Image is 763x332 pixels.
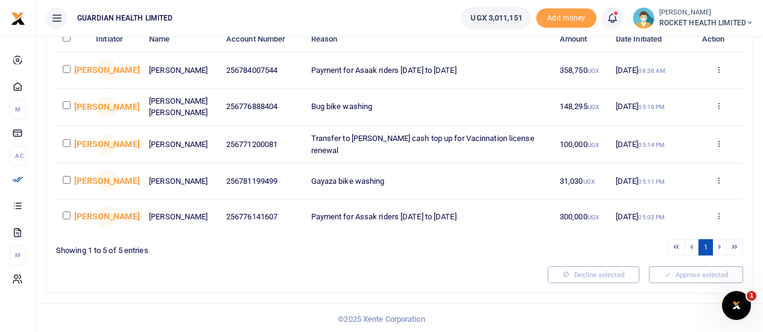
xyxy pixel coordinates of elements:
[10,99,26,119] li: M
[96,170,118,192] span: Jessica Asemo
[220,27,305,52] th: Account Number: activate to sort column ascending
[553,89,609,126] td: 148,295
[553,126,609,163] td: 100,000
[587,104,599,110] small: UGX
[304,126,552,163] td: Transfer to [PERSON_NAME] cash top up for Vacinnation license renewal
[11,13,25,22] a: logo-small logo-large logo-large
[638,178,665,185] small: 05:11 PM
[142,199,220,234] td: [PERSON_NAME]
[695,27,743,52] th: Action: activate to sort column ascending
[89,27,142,52] th: Initiator: activate to sort column ascending
[587,214,599,221] small: UGX
[583,178,595,185] small: UGX
[304,52,552,88] td: Payment for Asaak riders [DATE] to [DATE]
[304,27,552,52] th: Reason: activate to sort column ascending
[609,52,695,88] td: [DATE]
[747,291,756,301] span: 1
[96,134,118,155] span: Jessica Asemo
[142,126,220,163] td: [PERSON_NAME]
[457,7,536,29] li: Wallet ballance
[638,104,665,110] small: 05:19 PM
[633,7,753,29] a: profile-user [PERSON_NAME] ROCKET HEALTH LIMITED
[96,206,118,228] span: Jessica Asemo
[10,146,26,166] li: Ac
[536,13,597,22] a: Add money
[304,89,552,126] td: Bug bike washing
[220,52,305,88] td: 256784007544
[220,126,305,163] td: 256771200081
[142,89,220,126] td: [PERSON_NAME] [PERSON_NAME]
[659,8,753,18] small: [PERSON_NAME]
[659,17,753,28] span: ROCKET HEALTH LIMITED
[553,27,609,52] th: Amount: activate to sort column ascending
[142,163,220,199] td: [PERSON_NAME]
[698,239,713,255] a: 1
[609,27,695,52] th: Date Initiated: activate to sort column ascending
[553,163,609,199] td: 31,030
[72,13,177,23] span: GUARDIAN HEALTH LIMITED
[56,27,89,52] th: : activate to sort column descending
[96,96,118,117] span: Jessica Asemo
[553,199,609,234] td: 300,000
[536,8,597,28] li: Toup your wallet
[470,12,522,24] span: UGX 3,011,151
[536,8,597,28] span: Add money
[638,214,665,221] small: 05:03 PM
[609,163,695,199] td: [DATE]
[220,89,305,126] td: 256776888404
[56,238,395,257] div: Showing 1 to 5 of 5 entries
[722,291,751,320] iframe: Intercom live chat
[609,199,695,234] td: [DATE]
[638,67,665,74] small: 08:38 AM
[461,7,531,29] a: UGX 3,011,151
[638,142,665,148] small: 05:14 PM
[609,89,695,126] td: [DATE]
[142,52,220,88] td: [PERSON_NAME]
[220,163,305,199] td: 256781199499
[587,142,599,148] small: UGX
[220,199,305,234] td: 256776141607
[633,7,654,29] img: profile-user
[553,52,609,88] td: 358,750
[10,245,26,265] li: M
[11,11,25,26] img: logo-small
[304,163,552,199] td: Gayaza bike washing
[142,27,220,52] th: Name: activate to sort column ascending
[587,67,599,74] small: UGX
[96,59,118,81] span: Jessica Asemo
[304,199,552,234] td: Payment for Assak riders [DATE] to [DATE]
[609,126,695,163] td: [DATE]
